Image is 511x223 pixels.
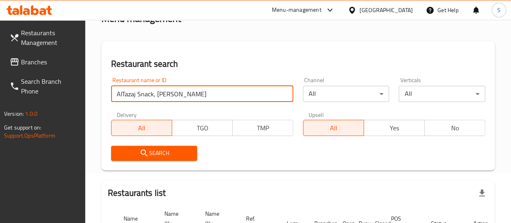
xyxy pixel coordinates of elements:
[101,12,181,25] h2: Menu management
[111,120,172,136] button: All
[399,86,485,102] div: All
[307,122,361,134] span: All
[497,6,500,15] span: S
[364,120,425,136] button: Yes
[21,76,79,96] span: Search Branch Phone
[3,72,85,101] a: Search Branch Phone
[424,120,485,136] button: No
[21,57,79,67] span: Branches
[21,28,79,47] span: Restaurants Management
[25,108,38,119] span: 1.0.0
[232,120,293,136] button: TMP
[115,122,169,134] span: All
[3,52,85,72] a: Branches
[111,86,293,102] input: Search for restaurant name or ID..
[4,122,41,133] span: Get support on:
[117,112,137,117] label: Delivery
[175,122,229,134] span: TGO
[309,112,324,117] label: Upsell
[118,148,191,158] span: Search
[111,58,485,70] h2: Restaurant search
[367,122,421,134] span: Yes
[4,108,24,119] span: Version:
[360,6,413,15] div: [GEOGRAPHIC_DATA]
[108,187,166,199] h2: Restaurants list
[3,23,85,52] a: Restaurants Management
[303,86,389,102] div: All
[4,130,55,141] a: Support.OpsPlatform
[272,5,322,15] div: Menu-management
[172,120,233,136] button: TGO
[428,122,482,134] span: No
[236,122,290,134] span: TMP
[303,120,364,136] button: All
[111,146,198,161] button: Search
[472,183,492,203] div: Export file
